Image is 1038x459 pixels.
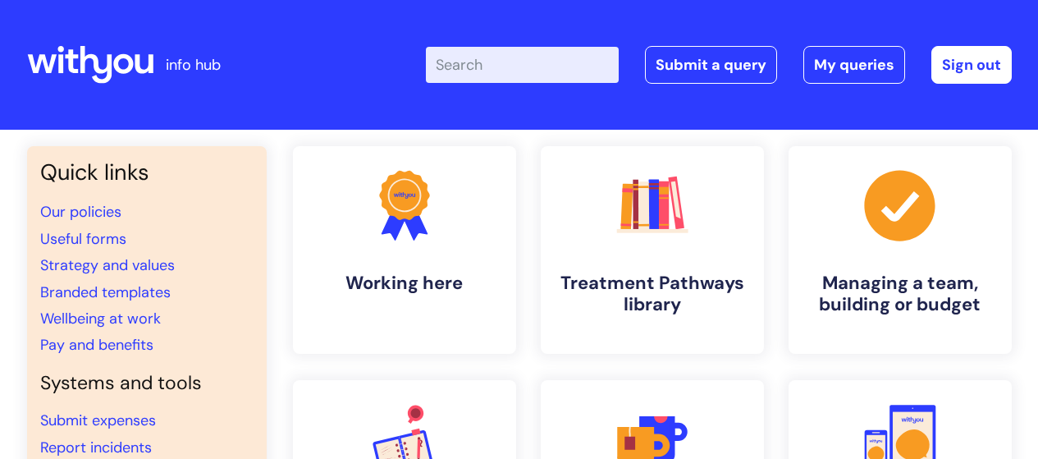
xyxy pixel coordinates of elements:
a: Treatment Pathways library [541,146,764,354]
a: Working here [293,146,516,354]
div: | - [426,46,1012,84]
h3: Quick links [40,159,254,186]
a: Branded templates [40,282,171,302]
a: Submit expenses [40,411,156,430]
a: Managing a team, building or budget [789,146,1012,354]
a: Submit a query [645,46,777,84]
a: My queries [803,46,905,84]
a: Wellbeing at work [40,309,161,328]
a: Our policies [40,202,121,222]
a: Pay and benefits [40,335,153,355]
p: info hub [166,52,221,78]
a: Strategy and values [40,255,175,275]
h4: Managing a team, building or budget [802,273,999,316]
h4: Treatment Pathways library [554,273,751,316]
h4: Working here [306,273,503,294]
input: Search [426,47,619,83]
a: Useful forms [40,229,126,249]
h4: Systems and tools [40,372,254,395]
a: Sign out [931,46,1012,84]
